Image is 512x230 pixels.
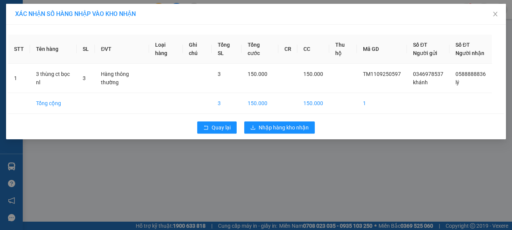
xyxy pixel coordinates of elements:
[250,125,256,131] span: download
[413,42,427,48] span: Số ĐT
[278,35,297,64] th: CR
[218,71,221,77] span: 3
[297,93,329,114] td: 150.000
[212,123,231,132] span: Quay lại
[212,35,242,64] th: Tổng SL
[30,35,77,64] th: Tên hàng
[8,64,30,93] td: 1
[83,75,86,81] span: 3
[149,35,183,64] th: Loại hàng
[259,123,309,132] span: Nhập hàng kho nhận
[77,35,95,64] th: SL
[212,93,242,114] td: 3
[492,11,498,17] span: close
[413,71,443,77] span: 0346978537
[455,42,470,48] span: Số ĐT
[183,35,212,64] th: Ghi chú
[30,64,77,93] td: 3 thùng ct bọc nl
[455,71,486,77] span: 0588888836
[297,35,329,64] th: CC
[8,35,30,64] th: STT
[30,93,77,114] td: Tổng cộng
[455,79,459,85] span: lý
[357,93,407,114] td: 1
[485,4,506,25] button: Close
[329,35,357,64] th: Thu hộ
[95,35,149,64] th: ĐVT
[303,71,323,77] span: 150.000
[242,35,278,64] th: Tổng cước
[363,71,401,77] span: TM1109250597
[242,93,278,114] td: 150.000
[413,79,428,85] span: khánh
[244,121,315,134] button: downloadNhập hàng kho nhận
[15,10,136,17] span: XÁC NHẬN SỐ HÀNG NHẬP VÀO KHO NHẬN
[455,50,484,56] span: Người nhận
[203,125,209,131] span: rollback
[413,50,437,56] span: Người gửi
[248,71,267,77] span: 150.000
[197,121,237,134] button: rollbackQuay lại
[357,35,407,64] th: Mã GD
[95,64,149,93] td: Hàng thông thường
